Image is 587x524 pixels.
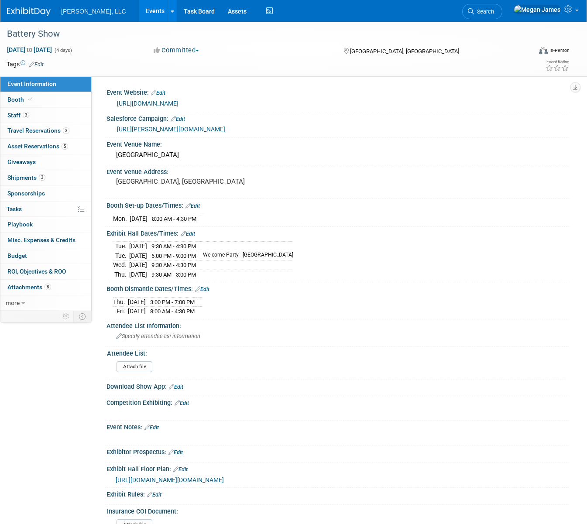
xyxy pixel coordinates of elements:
[0,202,91,217] a: Tasks
[539,47,548,54] img: Format-Inperson.png
[151,262,196,268] span: 9:30 AM - 4:30 PM
[150,299,195,305] span: 3:00 PM - 7:00 PM
[7,236,76,243] span: Misc. Expenses & Credits
[173,466,188,473] a: Edit
[6,299,20,306] span: more
[0,295,91,311] a: more
[23,112,29,118] span: 3
[514,5,561,14] img: Megan James
[129,251,147,260] td: [DATE]
[128,307,146,316] td: [DATE]
[487,45,570,58] div: Event Format
[0,264,91,279] a: ROI, Objectives & ROO
[113,297,128,307] td: Thu.
[106,199,570,210] div: Booth Set-up Dates/Times:
[117,100,179,107] a: [URL][DOMAIN_NAME]
[0,123,91,138] a: Travel Reservations3
[113,242,129,251] td: Tue.
[25,46,34,53] span: to
[106,319,570,330] div: Attendee List Information:
[7,7,51,16] img: ExhibitDay
[7,252,27,259] span: Budget
[129,270,147,279] td: [DATE]
[116,333,200,339] span: Specify attendee list information
[0,108,91,123] a: Staff3
[116,476,224,483] a: [URL][DOMAIN_NAME][DOMAIN_NAME]
[106,112,570,123] div: Salesforce Campaign:
[106,380,570,391] div: Download Show App:
[7,284,51,291] span: Attachments
[7,190,45,197] span: Sponsorships
[7,174,45,181] span: Shipments
[106,227,570,238] div: Exhibit Hall Dates/Times:
[113,251,129,260] td: Tue.
[168,449,183,456] a: Edit
[107,505,566,516] div: Insurance COI Document:
[7,96,34,103] span: Booth
[113,148,563,162] div: [GEOGRAPHIC_DATA]
[152,216,196,222] span: 8:00 AM - 4:30 PM
[45,284,51,290] span: 8
[7,205,22,212] span: Tasks
[129,260,147,270] td: [DATE]
[113,260,129,270] td: Wed.
[0,139,91,154] a: Asset Reservations5
[0,92,91,107] a: Booth
[116,178,290,185] pre: [GEOGRAPHIC_DATA], [GEOGRAPHIC_DATA]
[106,488,570,499] div: Exhibit Rules:
[0,233,91,248] a: Misc. Expenses & Credits
[106,445,570,457] div: Exhibitor Prospectus:
[198,251,293,260] td: Welcome Party - [GEOGRAPHIC_DATA]
[7,112,29,119] span: Staff
[74,311,92,322] td: Toggle Event Tabs
[106,396,570,408] div: Competition Exhibiting:
[0,154,91,170] a: Giveaways
[7,268,66,275] span: ROI, Objectives & ROO
[39,174,45,181] span: 3
[181,231,195,237] a: Edit
[350,48,459,55] span: [GEOGRAPHIC_DATA], [GEOGRAPHIC_DATA]
[7,60,44,68] td: Tags
[151,253,196,259] span: 6:00 PM - 9:00 PM
[151,46,203,55] button: Committed
[58,311,74,322] td: Personalize Event Tab Strip
[151,90,165,96] a: Edit
[29,62,44,68] a: Edit
[62,143,68,150] span: 5
[113,214,130,223] td: Mon.
[7,143,68,150] span: Asset Reservations
[0,217,91,232] a: Playbook
[147,492,161,498] a: Edit
[63,127,69,134] span: 3
[0,186,91,201] a: Sponsorships
[0,280,91,295] a: Attachments8
[129,242,147,251] td: [DATE]
[0,170,91,185] a: Shipments3
[106,462,570,474] div: Exhibit Hall Floor Plan:
[117,126,225,133] a: [URL][PERSON_NAME][DOMAIN_NAME]
[130,214,148,223] td: [DATE]
[0,76,91,92] a: Event Information
[171,116,185,122] a: Edit
[151,271,196,278] span: 9:30 AM - 3:00 PM
[113,307,128,316] td: Fri.
[61,8,126,15] span: [PERSON_NAME], LLC
[113,270,129,279] td: Thu.
[474,8,494,15] span: Search
[169,384,183,390] a: Edit
[106,86,570,97] div: Event Website:
[151,243,196,250] span: 9:30 AM - 4:30 PM
[106,421,570,432] div: Event Notes:
[144,425,159,431] a: Edit
[185,203,200,209] a: Edit
[150,308,195,315] span: 8:00 AM - 4:30 PM
[0,248,91,264] a: Budget
[7,158,36,165] span: Giveaways
[7,46,52,54] span: [DATE] [DATE]
[7,127,69,134] span: Travel Reservations
[128,297,146,307] td: [DATE]
[106,282,570,294] div: Booth Dismantle Dates/Times:
[106,138,570,149] div: Event Venue Name:
[175,400,189,406] a: Edit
